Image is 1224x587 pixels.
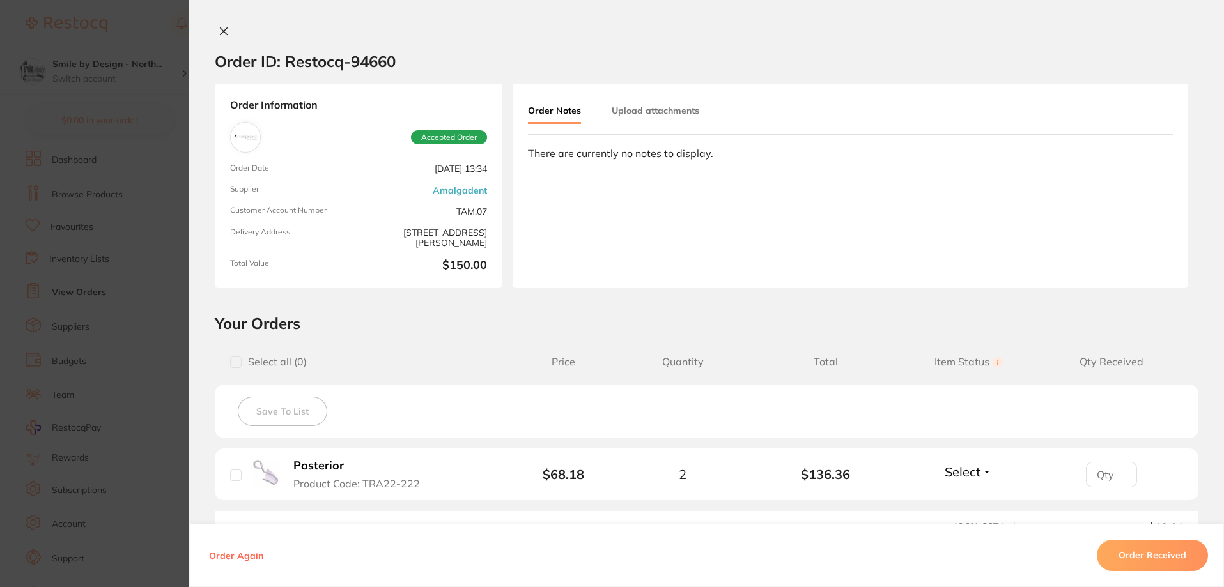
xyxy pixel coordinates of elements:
span: Select all ( 0 ) [242,356,307,368]
button: Select [941,464,996,480]
input: Qty [1086,462,1137,487]
span: Qty Received [1040,356,1183,368]
span: 2 [679,467,686,482]
button: Upload attachments [612,99,699,122]
span: Select [945,464,980,480]
button: Save To List [238,397,327,426]
span: Price [516,356,611,368]
button: Order Notes [528,99,581,124]
output: $13.64 [1073,521,1183,533]
button: Posterior Product Code: TRA22-222 [290,459,436,490]
strong: Order Information [230,99,487,112]
span: [DATE] 13:34 [364,164,487,174]
img: Amalgadent [233,125,258,149]
span: [STREET_ADDRESS][PERSON_NAME] [364,227,487,248]
span: Supplier [230,185,353,195]
span: Delivery Address [230,227,353,248]
img: Posterior [251,459,280,487]
b: $150.00 [364,259,487,273]
h2: Order ID: Restocq- 94660 [215,52,396,71]
span: Quantity [611,356,754,368]
b: $136.36 [754,467,897,482]
span: Recipient: Default ( [EMAIL_ADDRESS][DOMAIN_NAME] ) [230,522,461,533]
span: Total [754,356,897,368]
a: Amalgadent [433,185,487,195]
span: Customer Account Number [230,206,353,217]
span: 10.0 % GST Incl. [953,521,1063,533]
button: Order Received [1097,540,1208,571]
h2: Your Orders [215,314,1198,333]
b: $68.18 [543,466,584,482]
div: There are currently no notes to display. [528,148,1173,159]
span: Item Status [897,356,1041,368]
span: TAM.07 [364,206,487,217]
span: Total Value [230,259,353,273]
button: Order Again [205,550,267,561]
span: Accepted Order [411,130,487,144]
span: Order Date [230,164,353,174]
span: Product Code: TRA22-222 [293,478,420,489]
b: Posterior [293,459,344,473]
